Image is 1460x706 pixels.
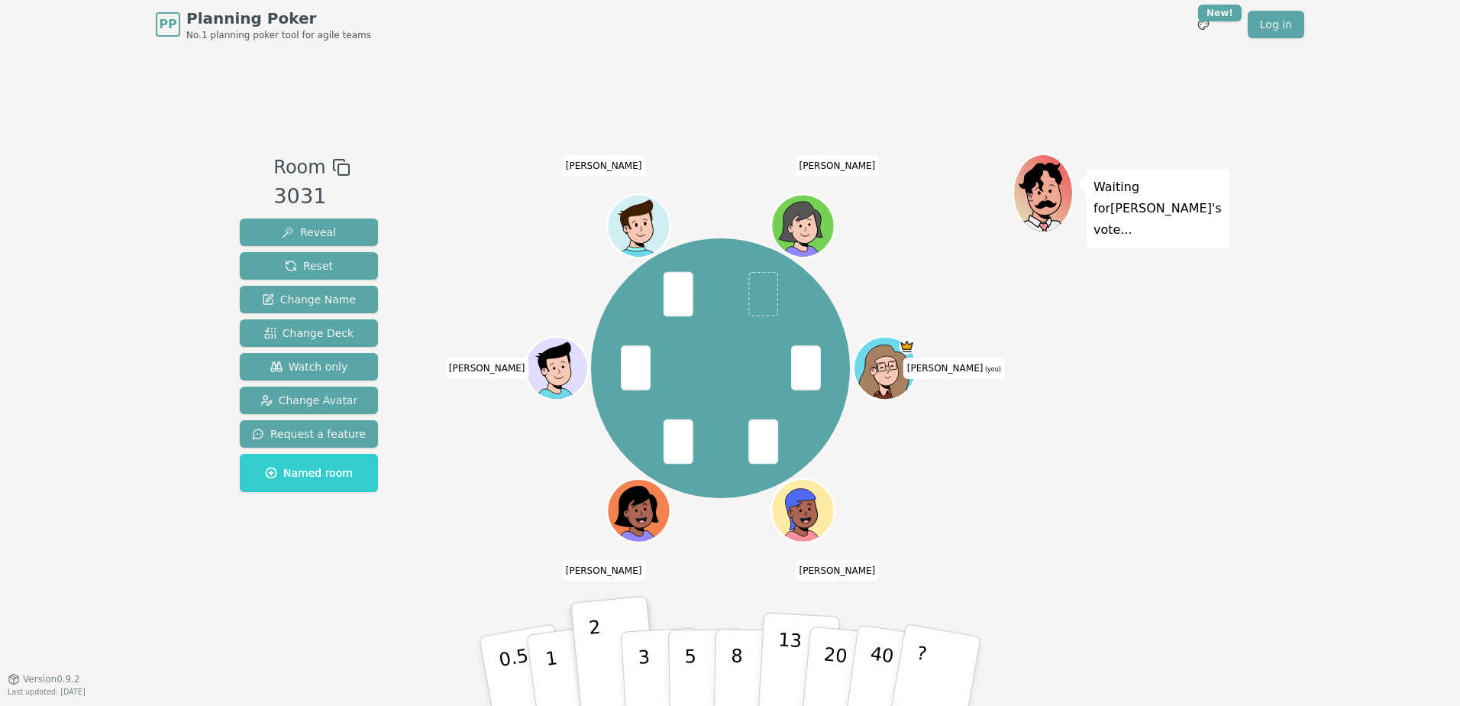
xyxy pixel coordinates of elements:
[855,338,915,398] button: Click to change your avatar
[156,8,371,41] a: PPPlanning PokerNo.1 planning poker tool for agile teams
[562,155,646,176] span: Click to change your name
[796,155,880,176] span: Click to change your name
[186,29,371,41] span: No.1 planning poker tool for agile teams
[273,181,350,212] div: 3031
[8,688,86,696] span: Last updated: [DATE]
[240,454,378,492] button: Named room
[186,8,371,29] span: Planning Poker
[1093,176,1222,241] p: Waiting for [PERSON_NAME] 's vote...
[282,225,336,240] span: Reveal
[1198,5,1242,21] div: New!
[240,252,378,280] button: Reset
[240,387,378,414] button: Change Avatar
[264,325,354,341] span: Change Deck
[265,465,353,481] span: Named room
[1248,11,1304,38] a: Log in
[899,338,915,355] span: Yannick is the host
[903,358,1005,379] span: Click to change your name
[270,359,348,374] span: Watch only
[240,219,378,246] button: Reveal
[445,358,529,379] span: Click to change your name
[260,393,358,408] span: Change Avatar
[983,366,1001,373] span: (you)
[240,420,378,448] button: Request a feature
[588,617,608,700] p: 2
[252,426,366,442] span: Request a feature
[240,286,378,313] button: Change Name
[240,319,378,347] button: Change Deck
[273,154,325,181] span: Room
[159,15,176,34] span: PP
[23,673,80,685] span: Version 0.9.2
[285,258,333,274] span: Reset
[262,292,356,307] span: Change Name
[240,353,378,381] button: Watch only
[8,673,80,685] button: Version0.9.2
[1190,11,1217,38] button: New!
[562,560,646,581] span: Click to change your name
[796,560,880,581] span: Click to change your name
